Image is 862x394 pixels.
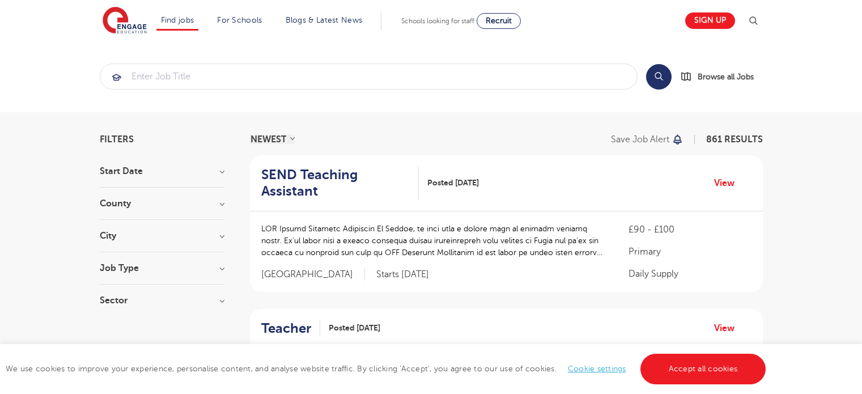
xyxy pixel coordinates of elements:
[286,16,363,24] a: Blogs & Latest News
[329,322,380,334] span: Posted [DATE]
[698,70,754,83] span: Browse all Jobs
[261,167,419,200] a: SEND Teaching Assistant
[646,64,672,90] button: Search
[100,199,224,208] h3: County
[401,17,474,25] span: Schools looking for staff
[6,365,768,373] span: We use cookies to improve your experience, personalise content, and analyse website traffic. By c...
[100,63,638,90] div: Submit
[261,320,311,337] h2: Teacher
[681,70,763,83] a: Browse all Jobs
[103,7,147,35] img: Engage Education
[261,269,365,281] span: [GEOGRAPHIC_DATA]
[611,135,684,144] button: Save job alert
[161,16,194,24] a: Find jobs
[261,223,606,259] p: LOR Ipsumd Sitametc Adipiscin El Seddoe, te inci utla e dolore magn al enimadm veniamq nostr. Ex’...
[706,134,763,145] span: 861 RESULTS
[486,16,512,25] span: Recruit
[100,264,224,273] h3: Job Type
[629,267,751,281] p: Daily Supply
[217,16,262,24] a: For Schools
[629,223,751,236] p: £90 - £100
[100,296,224,305] h3: Sector
[376,269,429,281] p: Starts [DATE]
[685,12,735,29] a: Sign up
[714,176,743,190] a: View
[261,320,320,337] a: Teacher
[640,354,766,384] a: Accept all cookies
[714,321,743,336] a: View
[100,231,224,240] h3: City
[568,365,626,373] a: Cookie settings
[629,245,751,259] p: Primary
[100,135,134,144] span: Filters
[611,135,669,144] p: Save job alert
[261,167,410,200] h2: SEND Teaching Assistant
[427,177,479,189] span: Posted [DATE]
[100,64,637,89] input: Submit
[100,167,224,176] h3: Start Date
[477,13,521,29] a: Recruit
